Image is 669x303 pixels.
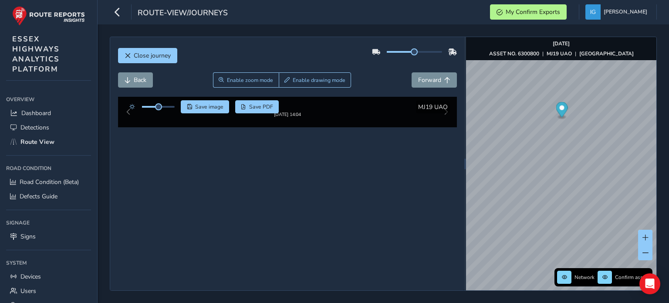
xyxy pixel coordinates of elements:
img: diamond-layout [585,4,601,20]
strong: [DATE] [553,40,570,47]
button: Close journey [118,48,177,63]
span: Dashboard [21,109,51,117]
div: Overview [6,93,91,106]
span: Back [134,76,146,84]
span: Forward [418,76,441,84]
span: Detections [20,123,49,132]
button: [PERSON_NAME] [585,4,650,20]
span: My Confirm Exports [506,8,560,16]
span: [PERSON_NAME] [604,4,647,20]
span: MJ19 UAO [418,103,448,111]
span: Users [20,287,36,295]
div: [DATE] 14:04 [261,118,314,125]
strong: ASSET NO. 6300800 [489,50,539,57]
span: Save image [195,103,223,110]
strong: [GEOGRAPHIC_DATA] [579,50,634,57]
span: Enable drawing mode [293,77,345,84]
div: | | [489,50,634,57]
span: Enable zoom mode [227,77,273,84]
button: Save [181,100,229,113]
span: Save PDF [249,103,273,110]
span: Network [574,274,595,281]
button: Zoom [213,72,279,88]
span: Route View [20,138,54,146]
div: Open Intercom Messenger [639,273,660,294]
img: rr logo [12,6,85,26]
img: Thumbnail frame [261,110,314,118]
span: Defects Guide [20,192,57,201]
button: My Confirm Exports [490,4,567,20]
button: Back [118,72,153,88]
a: Devices [6,269,91,284]
a: Dashboard [6,106,91,120]
span: route-view/journeys [138,7,228,20]
a: Detections [6,120,91,135]
span: Road Condition (Beta) [20,178,79,186]
a: Signs [6,229,91,244]
a: Road Condition (Beta) [6,175,91,189]
button: Forward [412,72,457,88]
span: ESSEX HIGHWAYS ANALYTICS PLATFORM [12,34,60,74]
span: Devices [20,272,41,281]
a: Users [6,284,91,298]
button: Draw [279,72,351,88]
a: Route View [6,135,91,149]
div: Signage [6,216,91,229]
span: Confirm assets [615,274,650,281]
a: Defects Guide [6,189,91,204]
strong: MJ19 UAO [547,50,572,57]
span: Close journey [134,51,171,60]
div: System [6,256,91,269]
div: Map marker [556,102,568,120]
button: PDF [235,100,279,113]
span: Signs [20,232,36,241]
div: Road Condition [6,162,91,175]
